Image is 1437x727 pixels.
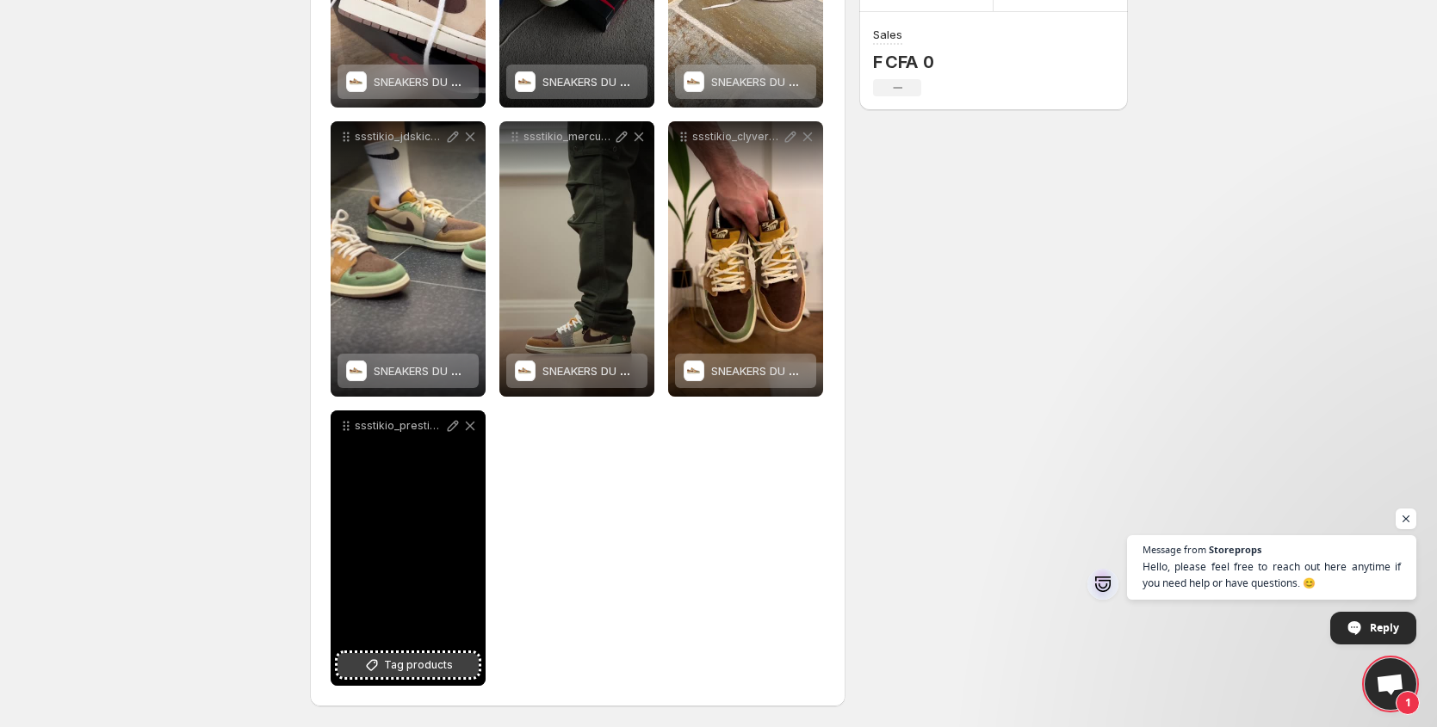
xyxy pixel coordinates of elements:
[374,364,500,378] span: SNEAKERS DU MOMENT
[1143,558,1401,591] span: Hello, please feel free to reach out here anytime if you need help or have questions. 😊
[1143,545,1206,554] span: Message from
[1365,658,1416,710] a: Open chat
[668,121,823,397] div: ssstikio_clyver23_1754788384685SNEAKERS DU MOMENTSNEAKERS DU MOMENT
[499,121,654,397] div: ssstikio_mercurialkicks_1754788355007SNEAKERS DU MOMENTSNEAKERS DU MOMENT
[331,121,486,397] div: ssstikio_jdskicksph_1754788510913SNEAKERS DU MOMENTSNEAKERS DU MOMENT
[692,130,782,144] p: ssstikio_clyver23_1754788384685
[873,26,902,43] h3: Sales
[331,410,486,686] div: ssstikio_prestigeattireecom_1754788528116Tag products
[542,364,669,378] span: SNEAKERS DU MOMENT
[338,653,479,677] button: Tag products
[711,75,838,89] span: SNEAKERS DU MOMENT
[1370,613,1399,643] span: Reply
[711,364,838,378] span: SNEAKERS DU MOMENT
[1396,691,1420,715] span: 1
[355,130,444,144] p: ssstikio_jdskicksph_1754788510913
[374,75,500,89] span: SNEAKERS DU MOMENT
[384,656,453,674] span: Tag products
[355,419,444,433] p: ssstikio_prestigeattireecom_1754788528116
[1209,545,1261,554] span: Storeprops
[523,130,613,144] p: ssstikio_mercurialkicks_1754788355007
[873,52,934,72] p: F CFA 0
[542,75,669,89] span: SNEAKERS DU MOMENT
